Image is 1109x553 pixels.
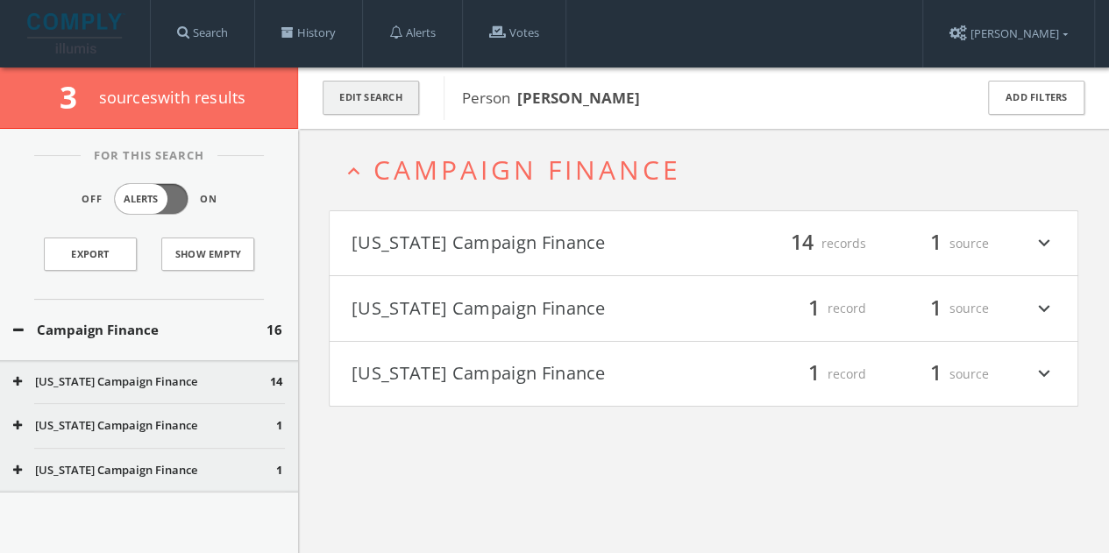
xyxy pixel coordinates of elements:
[60,76,92,117] span: 3
[352,229,704,259] button: [US_STATE] Campaign Finance
[761,229,866,259] div: records
[922,358,949,389] span: 1
[884,359,989,389] div: source
[800,293,828,323] span: 1
[352,359,704,389] button: [US_STATE] Campaign Finance
[27,13,125,53] img: illumis
[200,192,217,207] span: On
[1033,294,1056,323] i: expand_more
[1033,359,1056,389] i: expand_more
[352,294,704,323] button: [US_STATE] Campaign Finance
[373,152,681,188] span: Campaign Finance
[161,238,254,271] button: Show Empty
[800,358,828,389] span: 1
[884,294,989,323] div: source
[99,87,246,108] span: source s with results
[342,160,366,183] i: expand_less
[44,238,137,271] a: Export
[81,147,217,165] span: For This Search
[323,81,419,115] button: Edit Search
[922,228,949,259] span: 1
[13,462,276,479] button: [US_STATE] Campaign Finance
[462,88,640,108] span: Person
[761,294,866,323] div: record
[276,462,282,479] span: 1
[270,373,282,391] span: 14
[922,293,949,323] span: 1
[1033,229,1056,259] i: expand_more
[761,359,866,389] div: record
[988,81,1084,115] button: Add Filters
[13,417,276,435] button: [US_STATE] Campaign Finance
[267,320,282,340] span: 16
[276,417,282,435] span: 1
[13,320,267,340] button: Campaign Finance
[783,228,821,259] span: 14
[884,229,989,259] div: source
[82,192,103,207] span: Off
[342,155,1078,184] button: expand_lessCampaign Finance
[517,88,640,108] b: [PERSON_NAME]
[13,373,270,391] button: [US_STATE] Campaign Finance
